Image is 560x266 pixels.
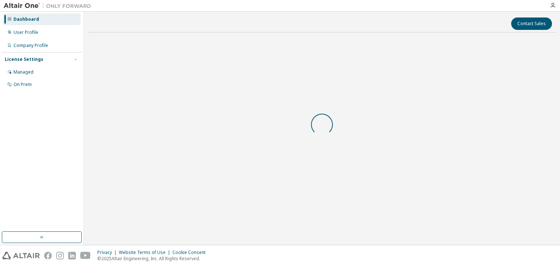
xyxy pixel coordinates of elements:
[13,43,48,48] div: Company Profile
[97,255,210,262] p: © 2025 Altair Engineering, Inc. All Rights Reserved.
[56,252,64,259] img: instagram.svg
[80,252,91,259] img: youtube.svg
[13,30,38,35] div: User Profile
[13,16,39,22] div: Dashboard
[119,250,172,255] div: Website Terms of Use
[13,69,34,75] div: Managed
[511,17,552,30] button: Contact Sales
[44,252,52,259] img: facebook.svg
[97,250,119,255] div: Privacy
[172,250,210,255] div: Cookie Consent
[4,2,95,9] img: Altair One
[5,56,43,62] div: License Settings
[68,252,76,259] img: linkedin.svg
[2,252,40,259] img: altair_logo.svg
[13,82,32,87] div: On Prem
